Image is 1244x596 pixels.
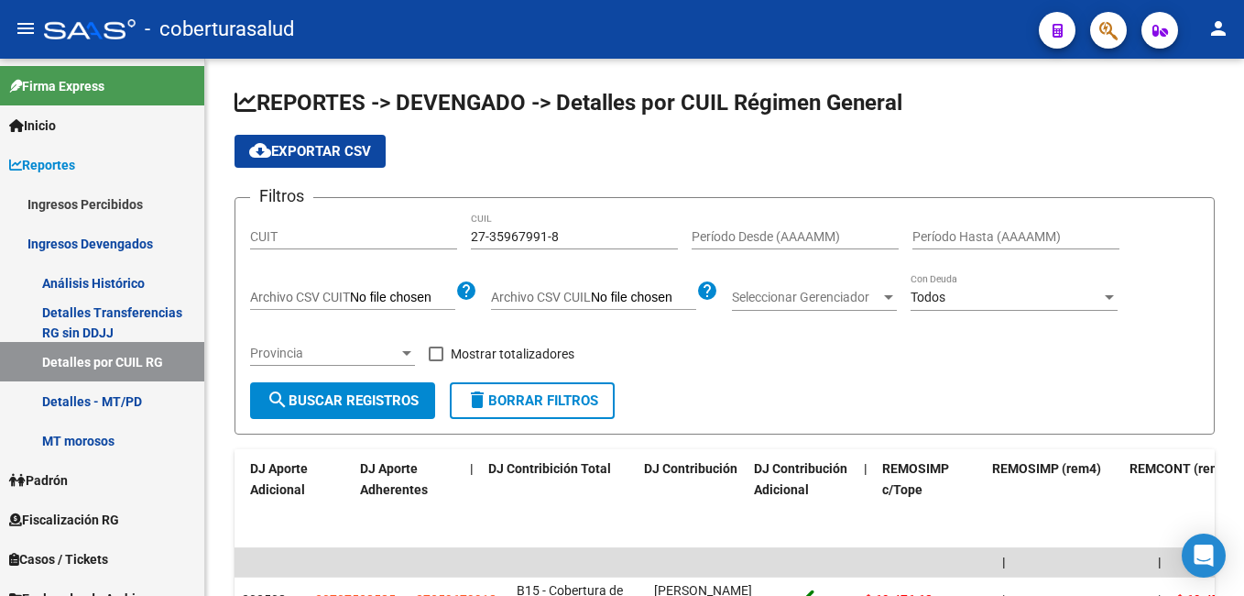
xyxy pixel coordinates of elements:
span: Exportar CSV [249,143,371,160]
span: | [1002,555,1006,569]
span: Inicio [9,116,56,136]
button: Buscar Registros [250,382,435,419]
span: Archivo CSV CUIL [491,290,591,304]
datatable-header-cell: DJ Aporte Adherentes [353,449,463,551]
datatable-header-cell: DJ Aporte Adicional [243,449,353,551]
datatable-header-cell: REMOSIMP (rem4) [985,449,1122,551]
span: Provincia [250,346,398,361]
span: Borrar Filtros [466,392,598,409]
span: Padrón [9,470,68,491]
span: DJ Aporte Adherentes [360,461,428,497]
mat-icon: search [267,389,289,411]
mat-icon: delete [466,389,488,411]
datatable-header-cell: REMOSIMP c/Tope [875,449,985,551]
span: REMOSIMP c/Tope [882,461,949,497]
span: Todos [911,290,945,304]
datatable-header-cell: DJ Contribición Total [481,449,618,551]
span: DJ Contribición Total [488,461,611,476]
span: | [864,461,868,476]
input: Archivo CSV CUIT [350,290,455,306]
span: Reportes [9,155,75,175]
span: | [470,461,474,476]
span: | [1158,555,1162,569]
span: REPORTES -> DEVENGADO -> Detalles por CUIL Régimen General [235,90,902,116]
span: Archivo CSV CUIT [250,290,350,304]
span: Casos / Tickets [9,549,108,569]
mat-icon: help [696,280,718,302]
span: Seleccionar Gerenciador [732,290,880,305]
span: DJ Contribución Adicional [754,461,847,497]
datatable-header-cell: DJ Contribución Adicional [747,449,857,551]
span: DJ Contribución [644,461,737,476]
span: Mostrar totalizadores [451,343,574,365]
datatable-header-cell: | [857,449,875,551]
span: Firma Express [9,76,104,96]
mat-icon: cloud_download [249,139,271,161]
mat-icon: help [455,280,477,302]
div: Open Intercom Messenger [1182,534,1226,578]
span: REMOSIMP (rem4) [992,461,1101,476]
span: Buscar Registros [267,392,419,409]
span: DJ Aporte Adicional [250,461,308,497]
span: - coberturasalud [145,9,294,50]
span: Fiscalización RG [9,510,119,530]
button: Exportar CSV [235,135,386,168]
input: Archivo CSV CUIL [591,290,696,306]
h3: Filtros [250,183,313,209]
mat-icon: menu [15,17,37,39]
datatable-header-cell: DJ Contribución [637,449,747,551]
datatable-header-cell: | [463,449,481,551]
span: REMCONT (rem8) [1129,461,1233,476]
mat-icon: person [1207,17,1229,39]
button: Borrar Filtros [450,382,615,419]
